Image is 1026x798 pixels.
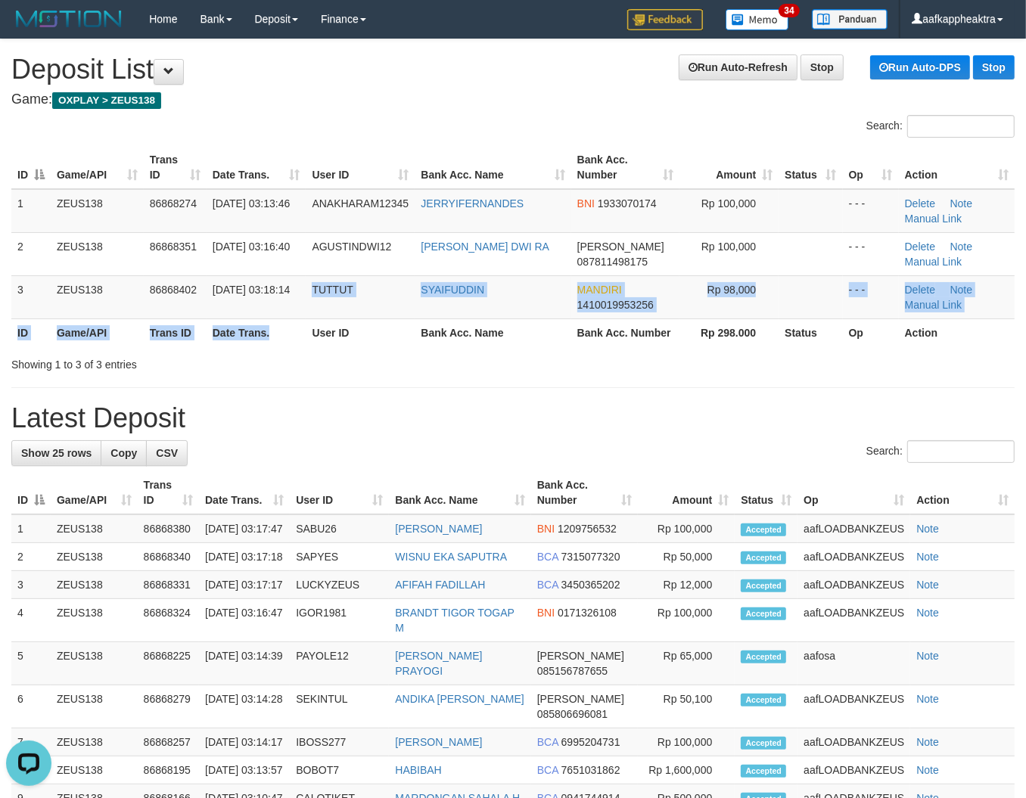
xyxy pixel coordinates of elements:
[537,607,555,619] span: BNI
[537,736,558,748] span: BCA
[905,241,935,253] a: Delete
[11,571,51,599] td: 3
[51,685,138,728] td: ZEUS138
[395,764,441,776] a: HABIBAH
[11,92,1015,107] h4: Game:
[290,514,389,543] td: SABU26
[6,6,51,51] button: Open LiveChat chat widget
[950,197,973,210] a: Note
[156,447,178,459] span: CSV
[199,728,290,756] td: [DATE] 03:14:17
[598,197,657,210] span: Copy 1933070174 to clipboard
[537,764,558,776] span: BCA
[561,579,620,591] span: Copy 3450365202 to clipboard
[726,9,789,30] img: Button%20Memo.svg
[51,728,138,756] td: ZEUS138
[213,197,290,210] span: [DATE] 03:13:46
[52,92,161,109] span: OXPLAY > ZEUS138
[779,146,842,189] th: Status: activate to sort column ascending
[797,642,910,685] td: aafosa
[138,471,199,514] th: Trans ID: activate to sort column ascending
[144,318,207,346] th: Trans ID
[905,284,935,296] a: Delete
[973,55,1015,79] a: Stop
[312,197,409,210] span: ANAKHARAM12345
[138,756,199,784] td: 86868195
[290,599,389,642] td: IGOR1981
[537,579,558,591] span: BCA
[138,543,199,571] td: 86868340
[797,685,910,728] td: aafLOADBANKZEUS
[679,146,779,189] th: Amount: activate to sort column ascending
[638,599,735,642] td: Rp 100,000
[577,197,595,210] span: BNI
[638,471,735,514] th: Amount: activate to sort column ascending
[638,728,735,756] td: Rp 100,000
[870,55,970,79] a: Run Auto-DPS
[395,607,514,634] a: BRANDT TIGOR TOGAP M
[51,514,138,543] td: ZEUS138
[415,318,571,346] th: Bank Acc. Name
[638,571,735,599] td: Rp 12,000
[797,728,910,756] td: aafLOADBANKZEUS
[395,523,482,535] a: [PERSON_NAME]
[577,256,648,268] span: Copy 087811498175 to clipboard
[11,189,51,233] td: 1
[537,551,558,563] span: BCA
[797,471,910,514] th: Op: activate to sort column ascending
[290,685,389,728] td: SEKINTUL
[207,318,306,346] th: Date Trans.
[21,447,92,459] span: Show 25 rows
[11,275,51,318] td: 3
[11,54,1015,85] h1: Deposit List
[866,440,1015,463] label: Search:
[537,693,624,705] span: [PERSON_NAME]
[312,284,353,296] span: TUTTUT
[916,551,939,563] a: Note
[395,693,524,705] a: ANDIKA [PERSON_NAME]
[638,685,735,728] td: Rp 50,100
[213,241,290,253] span: [DATE] 03:16:40
[51,275,144,318] td: ZEUS138
[138,642,199,685] td: 86868225
[11,543,51,571] td: 2
[561,736,620,748] span: Copy 6995204731 to clipboard
[812,9,888,29] img: panduan.png
[199,685,290,728] td: [DATE] 03:14:28
[395,551,507,563] a: WISNU EKA SAPUTRA
[537,523,555,535] span: BNI
[213,284,290,296] span: [DATE] 03:18:14
[11,471,51,514] th: ID: activate to sort column descending
[199,599,290,642] td: [DATE] 03:16:47
[537,708,608,720] span: Copy 085806696081 to clipboard
[916,693,939,705] a: Note
[905,197,935,210] a: Delete
[561,764,620,776] span: Copy 7651031862 to clipboard
[421,284,484,296] a: SYAIFUDDIN
[801,54,844,80] a: Stop
[290,543,389,571] td: SAPYES
[779,318,842,346] th: Status
[150,284,197,296] span: 86868402
[11,685,51,728] td: 6
[537,665,608,677] span: Copy 085156787655 to clipboard
[741,579,786,592] span: Accepted
[843,146,899,189] th: Op: activate to sort column ascending
[110,447,137,459] span: Copy
[199,514,290,543] td: [DATE] 03:17:47
[199,471,290,514] th: Date Trans.: activate to sort column ascending
[638,756,735,784] td: Rp 1,600,000
[561,551,620,563] span: Copy 7315077320 to clipboard
[571,146,680,189] th: Bank Acc. Number: activate to sort column ascending
[11,8,126,30] img: MOTION_logo.png
[741,523,786,536] span: Accepted
[735,471,797,514] th: Status: activate to sort column ascending
[916,607,939,619] a: Note
[638,514,735,543] td: Rp 100,000
[638,642,735,685] td: Rp 65,000
[11,514,51,543] td: 1
[907,115,1015,138] input: Search:
[146,440,188,466] a: CSV
[950,241,973,253] a: Note
[950,284,973,296] a: Note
